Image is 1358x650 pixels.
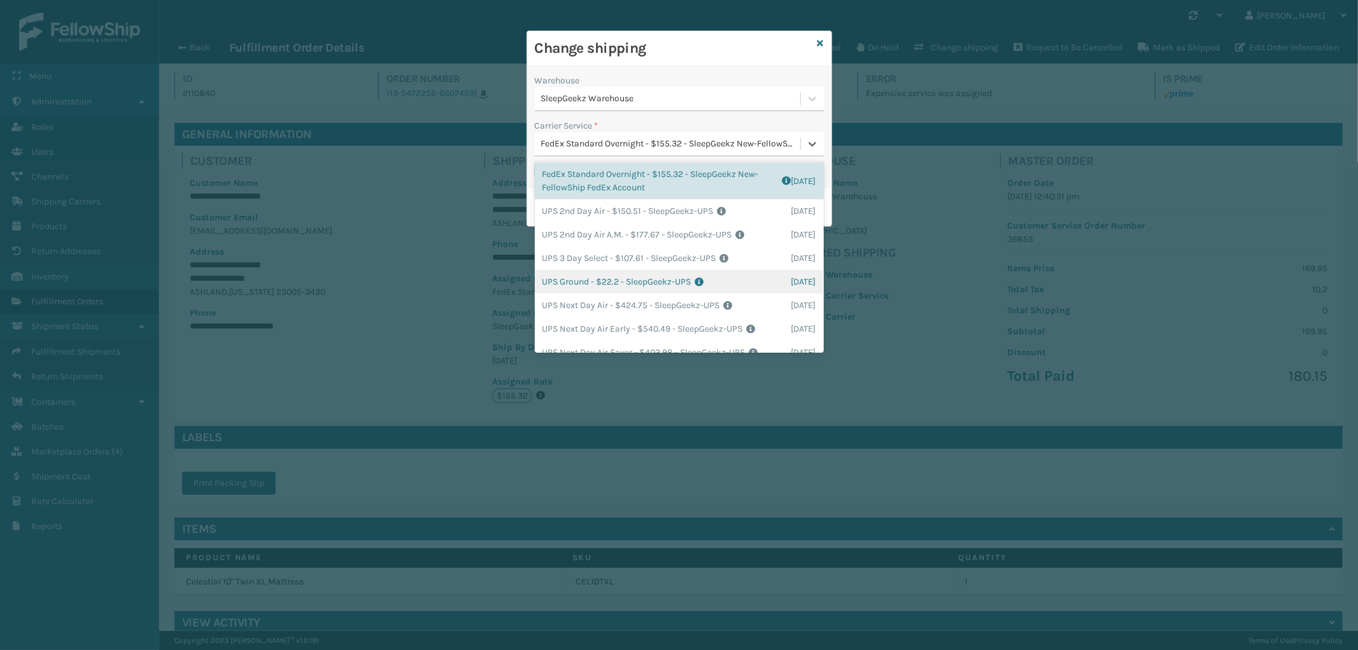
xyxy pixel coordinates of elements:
div: FedEx Standard Overnight - $155.32 - SleepGeekz New-FellowShip FedEx Account [541,138,802,151]
h3: Change shipping [535,39,812,58]
div: UPS 3 Day Select - $107.61 - SleepGeekz-UPS [535,246,824,270]
div: UPS Ground - $22.2 - SleepGeekz-UPS [535,270,824,293]
div: FedEx Standard Overnight - $155.32 - SleepGeekz New-FellowShip FedEx Account [535,162,824,199]
span: [DATE] [791,275,816,288]
span: [DATE] [791,174,816,188]
span: [DATE] [791,299,816,312]
div: UPS 2nd Day Air A.M. - $177.67 - SleepGeekz-UPS [535,223,824,246]
div: UPS Next Day Air Saver - $403.98 - SleepGeekz-UPS [535,341,824,364]
span: [DATE] [791,228,816,241]
label: Warehouse [535,74,580,87]
div: UPS 2nd Day Air - $150.51 - SleepGeekz-UPS [535,199,824,223]
span: [DATE] [791,204,816,218]
span: [DATE] [791,346,816,359]
div: UPS Next Day Air Early - $540.49 - SleepGeekz-UPS [535,317,824,341]
div: SleepGeekz Warehouse [541,92,802,106]
span: [DATE] [791,322,816,336]
label: Carrier Service [535,119,598,132]
div: UPS Next Day Air - $424.75 - SleepGeekz-UPS [535,293,824,317]
span: [DATE] [791,251,816,265]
